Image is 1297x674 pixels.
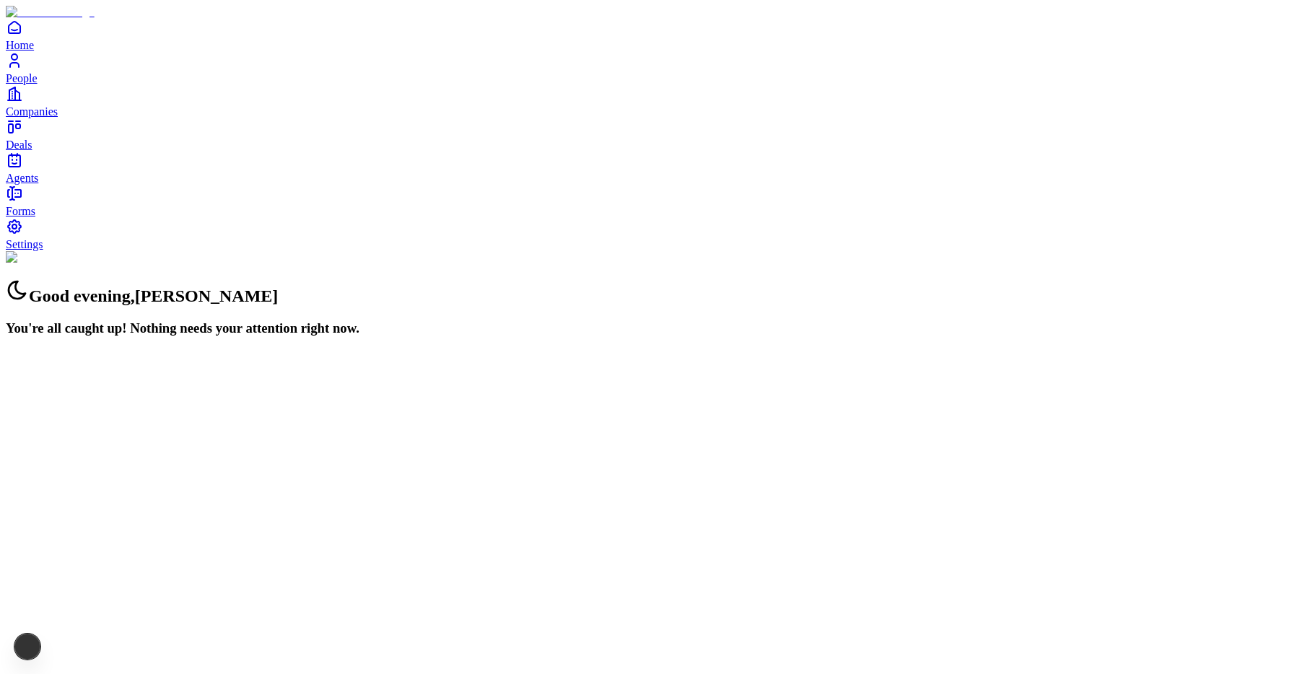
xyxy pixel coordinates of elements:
[6,39,34,51] span: Home
[6,139,32,151] span: Deals
[6,185,1291,217] a: Forms
[6,118,1291,151] a: Deals
[6,105,58,118] span: Companies
[6,85,1291,118] a: Companies
[6,251,74,264] img: Background
[6,52,1291,84] a: People
[6,72,38,84] span: People
[6,152,1291,184] a: Agents
[6,19,1291,51] a: Home
[6,320,1291,336] h3: You're all caught up! Nothing needs your attention right now.
[6,218,1291,250] a: Settings
[6,279,1291,306] h2: Good evening , [PERSON_NAME]
[6,238,43,250] span: Settings
[6,6,95,19] img: Item Brain Logo
[6,172,38,184] span: Agents
[6,205,35,217] span: Forms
